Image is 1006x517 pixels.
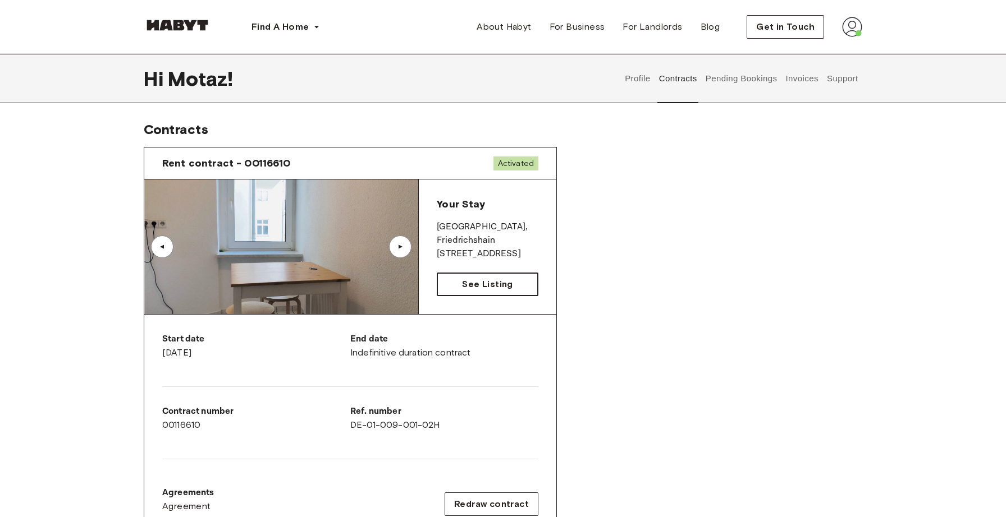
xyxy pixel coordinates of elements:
span: Find A Home [251,20,309,34]
p: [STREET_ADDRESS] [437,247,538,261]
span: Activated [493,156,538,170]
p: Ref. number [350,405,538,418]
button: Invoices [784,54,820,103]
span: Redraw contract [454,497,529,511]
div: ▲ [395,243,406,250]
span: Agreement [162,500,211,513]
button: Pending Bookings [704,54,779,103]
a: About Habyt [468,16,540,38]
div: Indefinitive duration contract [350,333,538,359]
p: Contract number [162,405,350,418]
img: Image of the room [144,179,418,314]
p: [GEOGRAPHIC_DATA] , Friedrichshain [437,220,538,247]
span: Rent contract - 00116610 [162,156,291,170]
a: Blog [692,16,729,38]
div: user profile tabs [621,54,862,103]
a: For Business [541,16,614,38]
div: [DATE] [162,333,350,359]
a: Agreement [162,500,214,513]
img: avatar [842,17,862,37]
img: Habyt [144,20,211,31]
span: Hi [144,67,168,90]
button: Support [825,54,859,103]
span: See Listing [462,278,513,291]
p: Agreements [162,486,214,500]
span: For Business [550,20,605,34]
button: Profile [624,54,652,103]
div: ▲ [157,243,168,250]
span: Contracts [144,121,208,137]
p: Start date [162,333,350,346]
button: Redraw contract [445,492,538,516]
a: For Landlords [614,16,691,38]
button: Find A Home [243,16,329,38]
span: Get in Touch [756,20,815,34]
span: About Habyt [477,20,531,34]
span: For Landlords [623,20,682,34]
span: Your Stay [437,198,484,210]
span: Blog [701,20,720,34]
span: Motaz ! [168,67,233,90]
button: Contracts [657,54,698,103]
button: Get in Touch [747,15,824,39]
div: DE-01-009-001-02H [350,405,538,432]
div: 00116610 [162,405,350,432]
a: See Listing [437,273,538,296]
p: End date [350,333,538,346]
